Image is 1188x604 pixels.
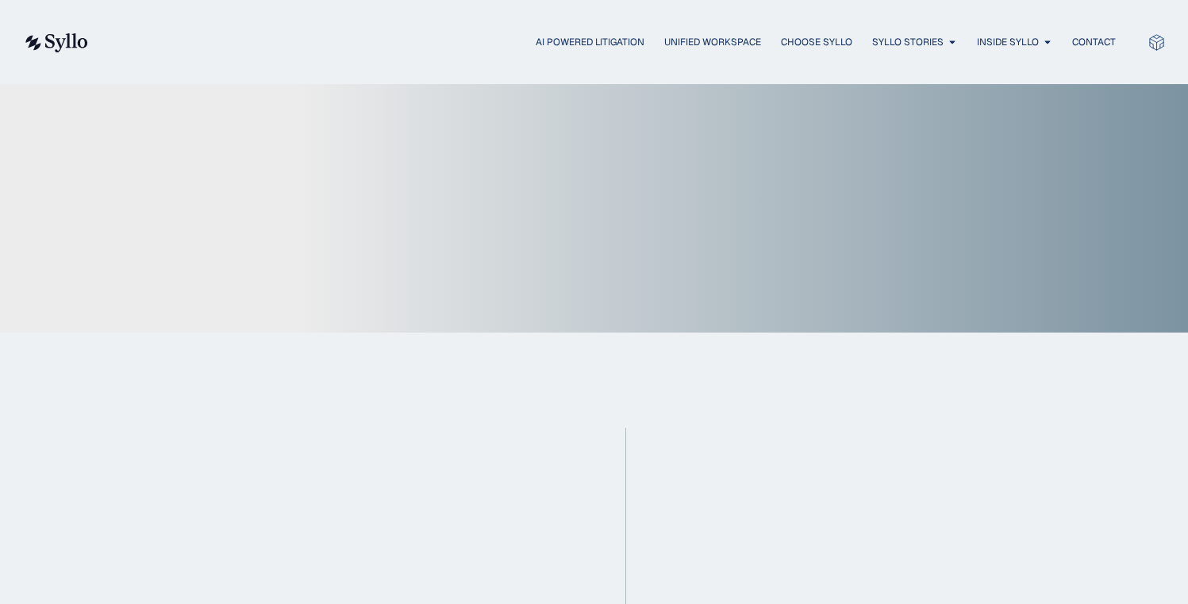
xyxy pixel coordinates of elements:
[872,35,944,49] a: Syllo Stories
[781,35,852,49] a: Choose Syllo
[1072,35,1116,49] a: Contact
[120,35,1116,50] nav: Menu
[977,35,1039,49] a: Inside Syllo
[23,33,88,52] img: syllo
[120,35,1116,50] div: Menu Toggle
[536,35,644,49] a: AI Powered Litigation
[664,35,761,49] a: Unified Workspace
